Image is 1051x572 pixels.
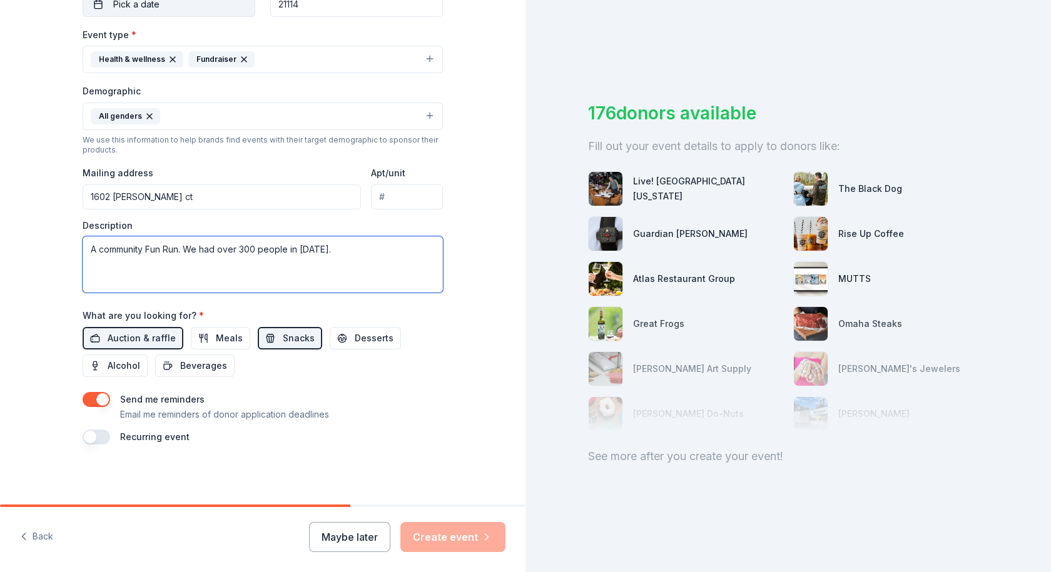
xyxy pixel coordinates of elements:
[83,354,148,377] button: Alcohol
[20,524,53,550] button: Back
[83,219,133,232] label: Description
[633,226,748,241] div: Guardian [PERSON_NAME]
[309,522,390,552] button: Maybe later
[589,217,622,251] img: photo for Guardian Angel Device
[589,172,622,206] img: photo for Live! Casino Hotel Maryland
[191,327,250,349] button: Meals
[120,431,190,442] label: Recurring event
[91,51,183,68] div: Health & wellness
[371,184,443,209] input: #
[180,358,227,373] span: Beverages
[838,271,871,286] div: MUTTS
[588,136,988,156] div: Fill out your event details to apply to donors like:
[838,226,904,241] div: Rise Up Coffee
[330,327,401,349] button: Desserts
[794,172,828,206] img: photo for The Black Dog
[283,331,315,346] span: Snacks
[155,354,235,377] button: Beverages
[83,184,361,209] input: Enter a US address
[83,85,141,98] label: Demographic
[258,327,322,349] button: Snacks
[83,309,204,322] label: What are you looking for?
[588,446,988,466] div: See more after you create your event!
[120,407,329,422] p: Email me reminders of donor application deadlines
[83,29,136,41] label: Event type
[589,262,622,296] img: photo for Atlas Restaurant Group
[355,331,393,346] span: Desserts
[794,217,828,251] img: photo for Rise Up Coffee
[83,135,443,155] div: We use this information to help brands find events with their target demographic to sponsor their...
[83,46,443,73] button: Health & wellnessFundraiser
[91,108,160,124] div: All genders
[216,331,243,346] span: Meals
[108,358,140,373] span: Alcohol
[838,181,902,196] div: The Black Dog
[633,271,735,286] div: Atlas Restaurant Group
[83,167,153,179] label: Mailing address
[108,331,176,346] span: Auction & raffle
[83,103,443,130] button: All genders
[83,236,443,293] textarea: A community Fun Run. We had over 300 people in [DATE].
[188,51,255,68] div: Fundraiser
[794,262,828,296] img: photo for MUTTS
[83,327,183,349] button: Auction & raffle
[120,394,205,404] label: Send me reminders
[588,100,988,126] div: 176 donors available
[371,167,405,179] label: Apt/unit
[633,174,783,204] div: Live! [GEOGRAPHIC_DATA] [US_STATE]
